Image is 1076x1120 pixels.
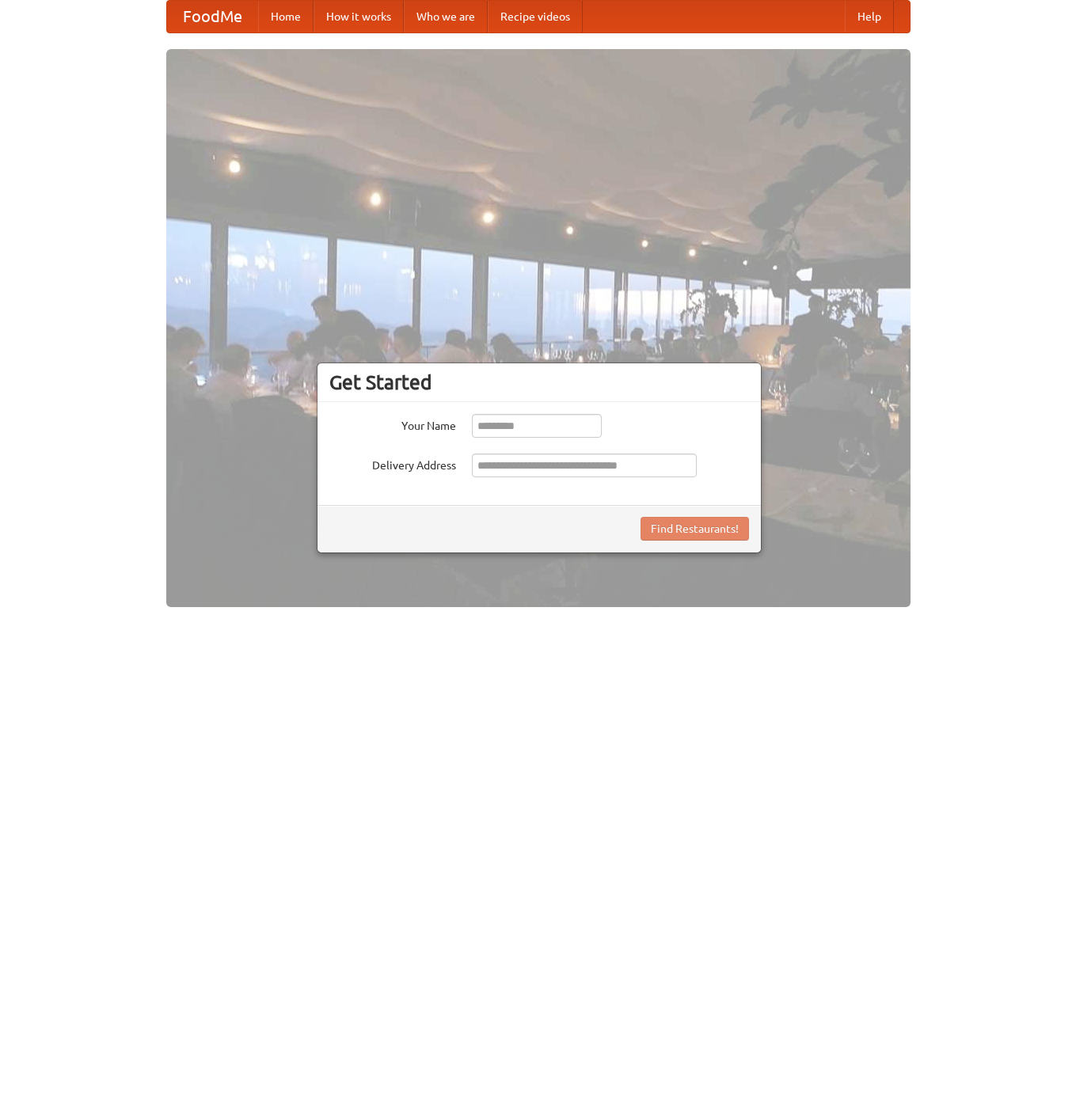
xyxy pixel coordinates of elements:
[845,1,894,32] a: Help
[329,454,456,473] label: Delivery Address
[404,1,488,32] a: Who we are
[329,414,456,434] label: Your Name
[258,1,314,32] a: Home
[167,1,258,32] a: FoodMe
[314,1,404,32] a: How it works
[488,1,583,32] a: Recipe videos
[641,517,749,541] button: Find Restaurants!
[329,370,749,394] h3: Get Started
